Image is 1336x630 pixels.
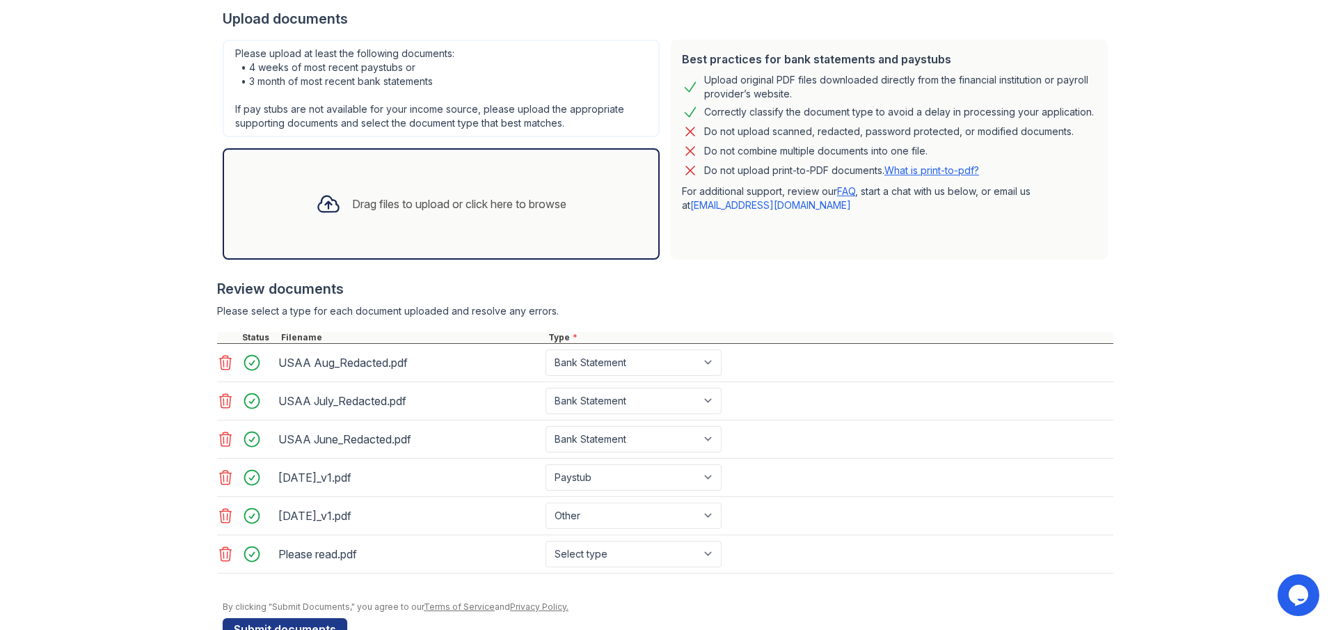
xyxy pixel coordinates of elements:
p: Do not upload print-to-PDF documents. [704,164,979,178]
a: [EMAIL_ADDRESS][DOMAIN_NAME] [690,199,851,211]
div: Status [239,332,278,343]
div: Upload original PDF files downloaded directly from the financial institution or payroll provider’... [704,73,1097,101]
div: USAA July_Redacted.pdf [278,390,540,412]
div: Correctly classify the document type to avoid a delay in processing your application. [704,104,1094,120]
div: Upload documents [223,9,1113,29]
a: What is print-to-pdf? [884,164,979,176]
div: By clicking "Submit Documents," you agree to our and [223,601,1113,613]
div: Filename [278,332,546,343]
div: [DATE]_v1.pdf [278,466,540,489]
div: Please select a type for each document uploaded and resolve any errors. [217,304,1113,318]
div: Review documents [217,279,1113,299]
div: USAA June_Redacted.pdf [278,428,540,450]
div: Please upload at least the following documents: • 4 weeks of most recent paystubs or • 3 month of... [223,40,660,137]
div: Best practices for bank statements and paystubs [682,51,1097,68]
div: Type [546,332,1113,343]
div: [DATE]_v1.pdf [278,505,540,527]
div: Do not combine multiple documents into one file. [704,143,928,159]
a: Privacy Policy. [510,601,568,612]
div: Please read.pdf [278,543,540,565]
div: USAA Aug_Redacted.pdf [278,352,540,374]
p: For additional support, review our , start a chat with us below, or email us at [682,184,1097,212]
a: FAQ [837,185,855,197]
a: Terms of Service [424,601,495,612]
div: Drag files to upload or click here to browse [352,196,566,212]
div: Do not upload scanned, redacted, password protected, or modified documents. [704,123,1074,140]
iframe: chat widget [1278,574,1322,616]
